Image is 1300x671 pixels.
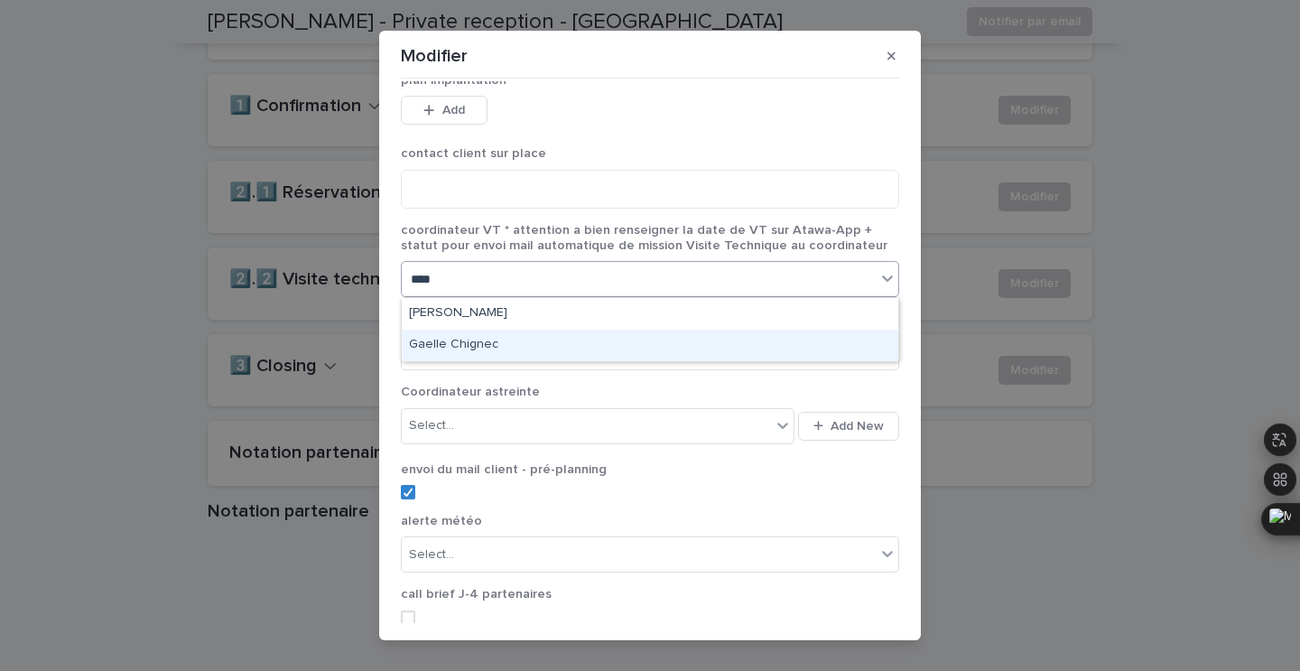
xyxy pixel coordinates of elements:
[402,330,898,361] div: Gaelle Chignec
[409,545,454,564] div: Select...
[401,96,487,125] button: Add
[401,224,887,252] span: coordinateur VT * attention a bien renseigner la date de VT sur Atawa-App + statut pour envoi mai...
[401,45,468,67] p: Modifier
[798,412,899,441] button: Add New
[442,104,465,116] span: Add
[401,147,546,160] span: contact client sur place
[409,416,454,435] div: Select...
[401,515,482,527] span: alerte météo
[831,420,884,433] span: Add New
[401,463,607,476] span: envoi du mail client - pré-planning
[401,588,552,601] span: call brief J-4 partenaires
[401,386,540,398] span: Coordinateur astreinte
[402,298,898,330] div: Gael Martin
